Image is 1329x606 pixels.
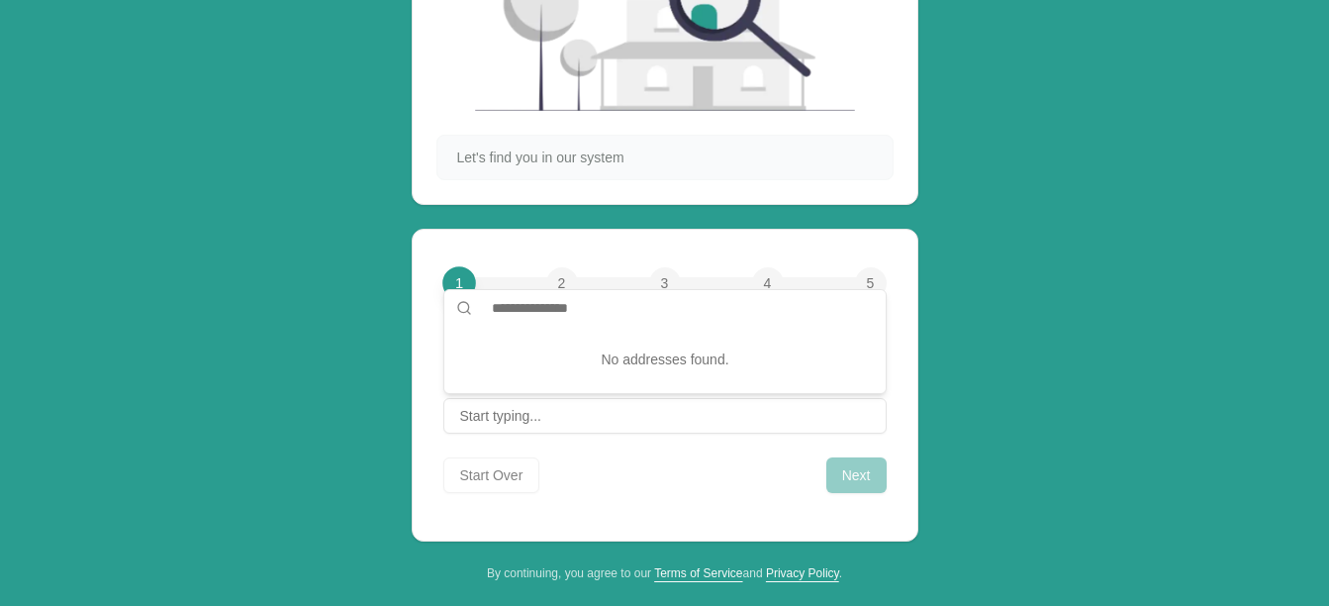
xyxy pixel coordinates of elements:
[661,273,669,293] span: 3
[457,148,624,167] span: Let's find you in our system
[764,273,772,293] span: 4
[444,326,886,393] div: Suggestions
[766,566,839,580] a: Privacy Policy
[558,273,566,293] span: 2
[444,326,886,393] div: No addresses found.
[454,273,462,294] span: 1
[867,273,875,293] span: 5
[460,406,541,426] span: Start typing...
[654,566,742,580] a: Terms of Service
[412,565,918,581] div: By continuing, you agree to our and .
